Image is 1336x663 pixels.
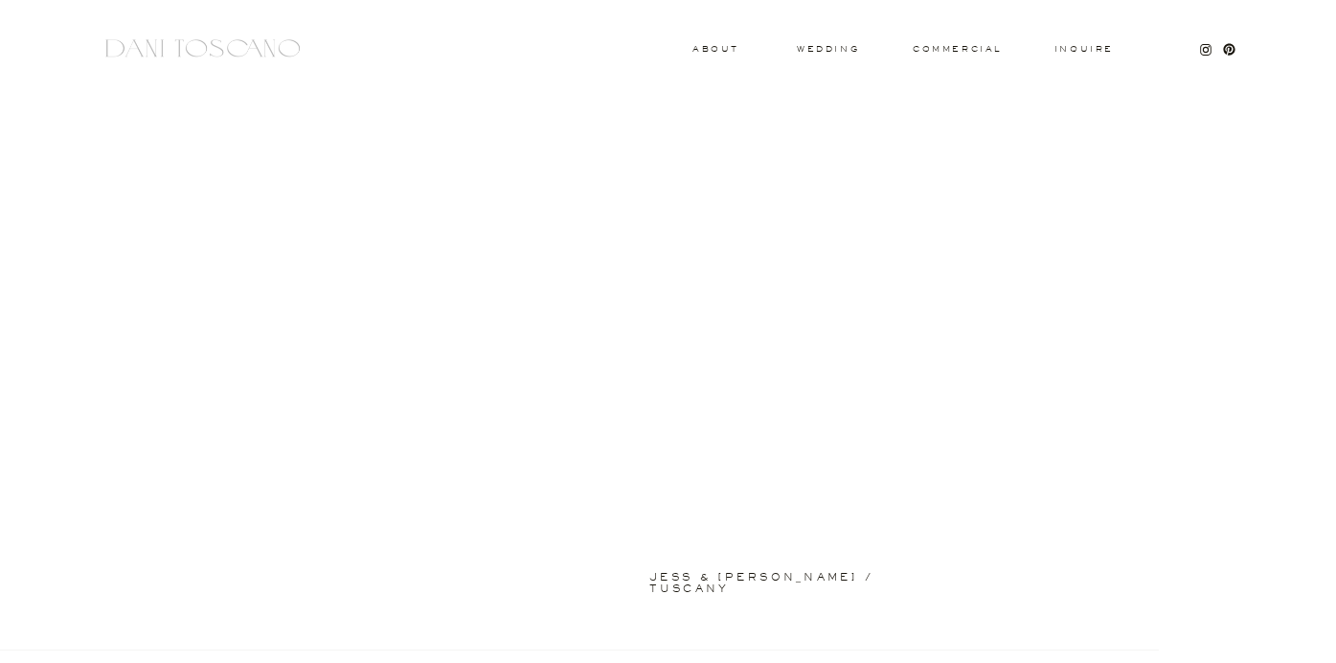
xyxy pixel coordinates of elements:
[649,572,948,580] a: jess & [PERSON_NAME] / tuscany
[1053,45,1115,55] a: Inquire
[913,45,1001,53] a: commercial
[692,45,735,52] a: About
[797,45,859,52] a: wedding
